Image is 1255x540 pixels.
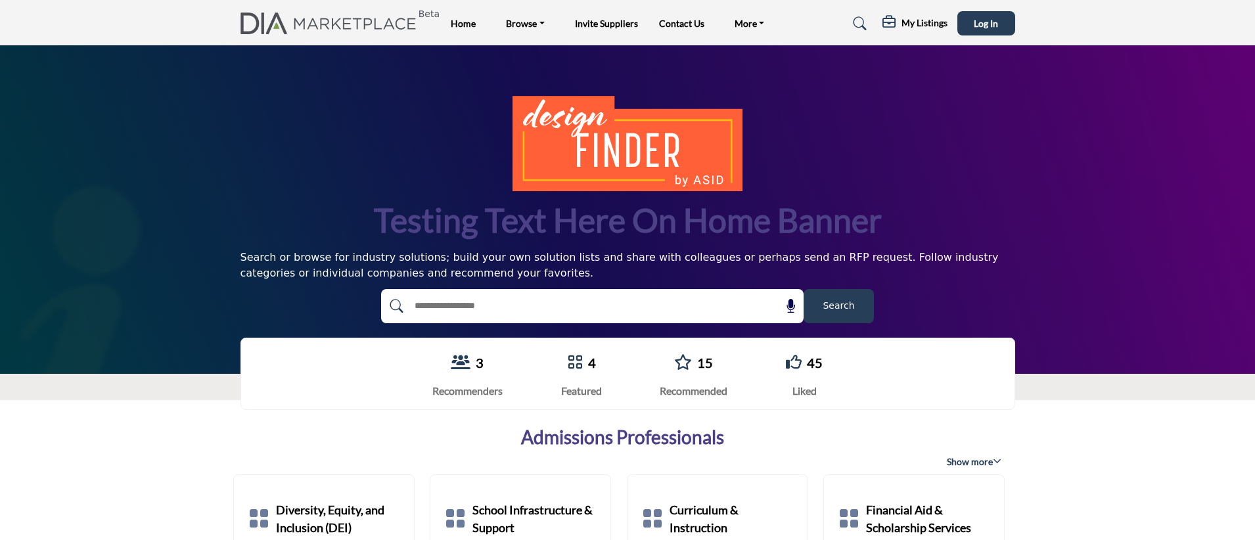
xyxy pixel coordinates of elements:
a: 4 [588,355,596,371]
h5: My Listings [901,17,947,29]
a: Go to Featured [567,354,583,372]
div: Featured [561,383,602,399]
i: Go to Liked [786,354,802,370]
button: Log In [957,11,1015,35]
span: Search [823,299,854,313]
a: Search [840,13,875,34]
a: 45 [807,355,823,371]
a: Browse [497,14,554,33]
div: Liked [786,383,823,399]
a: More [725,14,774,33]
h6: Beta [419,9,440,20]
img: image [513,96,742,191]
span: Show more [947,455,1001,468]
span: Log In [974,18,998,29]
a: Beta [240,12,424,34]
button: Search [804,289,874,323]
div: Recommended [660,383,727,399]
a: Home [451,18,476,29]
img: Site Logo [240,12,424,34]
div: Search or browse for industry solutions; build your own solution lists and share with colleagues ... [240,250,1015,281]
a: 15 [697,355,713,371]
a: Contact Us [659,18,704,29]
a: Admissions Professionals [521,426,724,449]
a: Go to Recommended [674,354,692,372]
a: 3 [476,355,484,371]
h1: Testing text here on home banner [374,199,882,242]
a: Invite Suppliers [575,18,638,29]
a: View Recommenders [451,354,470,372]
div: My Listings [882,16,947,32]
div: Recommenders [432,383,503,399]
